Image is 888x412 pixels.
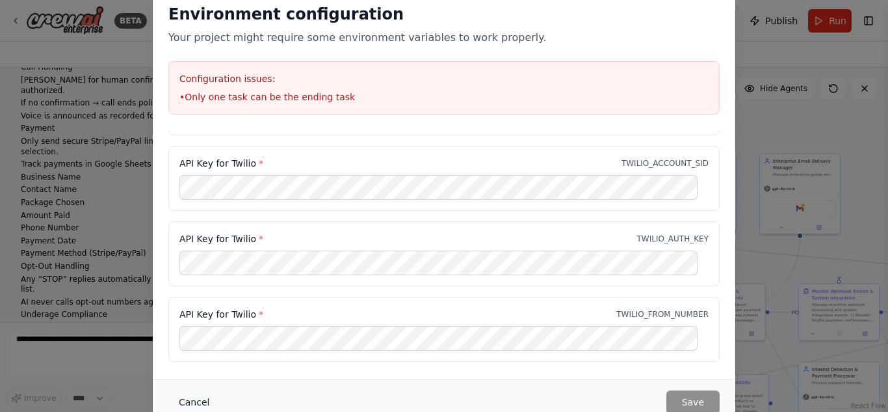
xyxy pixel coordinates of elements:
[616,309,709,320] p: TWILIO_FROM_NUMBER
[179,90,709,103] li: • Only one task can be the ending task
[621,158,709,169] p: TWILIO_ACCOUNT_SID
[168,30,720,46] p: Your project might require some environment variables to work properly.
[179,157,263,170] label: API Key for Twilio
[179,308,263,321] label: API Key for Twilio
[636,234,709,244] p: TWILIO_AUTH_KEY
[179,72,709,85] h3: Configuration issues:
[168,4,720,25] h2: Environment configuration
[179,232,263,245] label: API Key for Twilio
